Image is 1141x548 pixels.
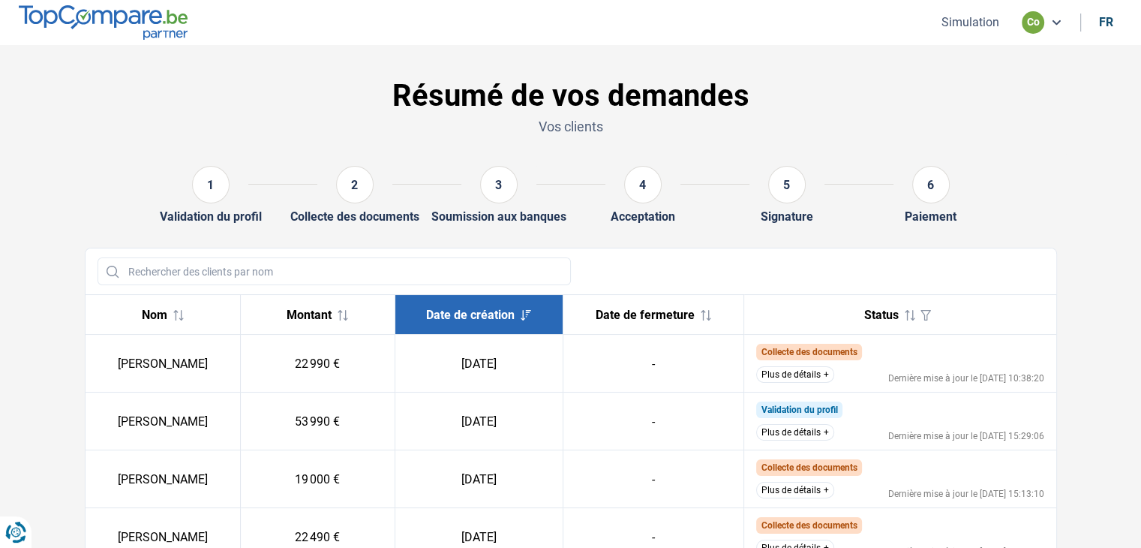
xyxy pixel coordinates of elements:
[192,166,230,203] div: 1
[86,393,241,450] td: [PERSON_NAME]
[761,347,857,357] span: Collecte des documents
[160,209,262,224] div: Validation du profil
[142,308,167,322] span: Nom
[240,393,395,450] td: 53 990 €
[240,450,395,508] td: 19 000 €
[761,209,813,224] div: Signature
[563,335,743,393] td: -
[888,432,1044,441] div: Dernière mise à jour le [DATE] 15:29:06
[395,335,563,393] td: [DATE]
[888,489,1044,498] div: Dernière mise à jour le [DATE] 15:13:10
[480,166,518,203] div: 3
[431,209,566,224] div: Soumission aux banques
[937,14,1004,30] button: Simulation
[287,308,332,322] span: Montant
[336,166,374,203] div: 2
[761,405,837,415] span: Validation du profil
[888,374,1044,383] div: Dernière mise à jour le [DATE] 10:38:20
[85,117,1057,136] p: Vos clients
[395,393,563,450] td: [DATE]
[768,166,806,203] div: 5
[85,78,1057,114] h1: Résumé de vos demandes
[761,462,857,473] span: Collecte des documents
[1022,11,1044,34] div: co
[596,308,695,322] span: Date de fermeture
[905,209,956,224] div: Paiement
[290,209,419,224] div: Collecte des documents
[19,5,188,39] img: TopCompare.be
[912,166,950,203] div: 6
[563,450,743,508] td: -
[624,166,662,203] div: 4
[240,335,395,393] td: 22 990 €
[611,209,675,224] div: Acceptation
[756,424,834,441] button: Plus de détails
[1099,15,1113,29] div: fr
[98,257,571,285] input: Rechercher des clients par nom
[756,366,834,383] button: Plus de détails
[395,450,563,508] td: [DATE]
[86,450,241,508] td: [PERSON_NAME]
[864,308,899,322] span: Status
[86,335,241,393] td: [PERSON_NAME]
[563,393,743,450] td: -
[756,482,834,498] button: Plus de détails
[426,308,515,322] span: Date de création
[761,520,857,531] span: Collecte des documents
